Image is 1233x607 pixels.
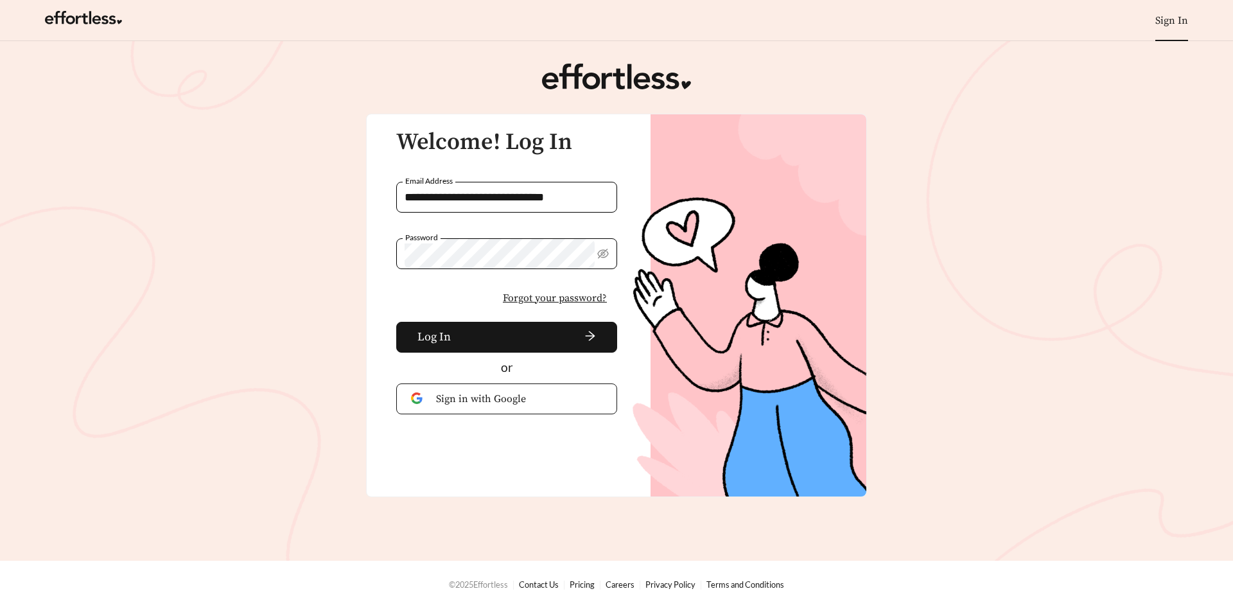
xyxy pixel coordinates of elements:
span: eye-invisible [597,248,609,260]
button: Log Inarrow-right [396,322,617,353]
span: Log In [417,328,451,346]
h3: Welcome! Log In [396,130,617,155]
a: Pricing [570,579,595,590]
a: Privacy Policy [645,579,695,590]
a: Careers [606,579,634,590]
a: Sign In [1155,14,1188,27]
a: Terms and Conditions [706,579,784,590]
div: or [396,358,617,377]
span: Forgot your password? [503,290,607,306]
span: Sign in with Google [436,391,602,407]
button: Forgot your password? [493,285,617,312]
button: Sign in with Google [396,383,617,414]
span: © 2025 Effortless [449,579,508,590]
a: Contact Us [519,579,559,590]
img: Google Authentication [411,392,426,405]
span: arrow-right [456,330,596,344]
